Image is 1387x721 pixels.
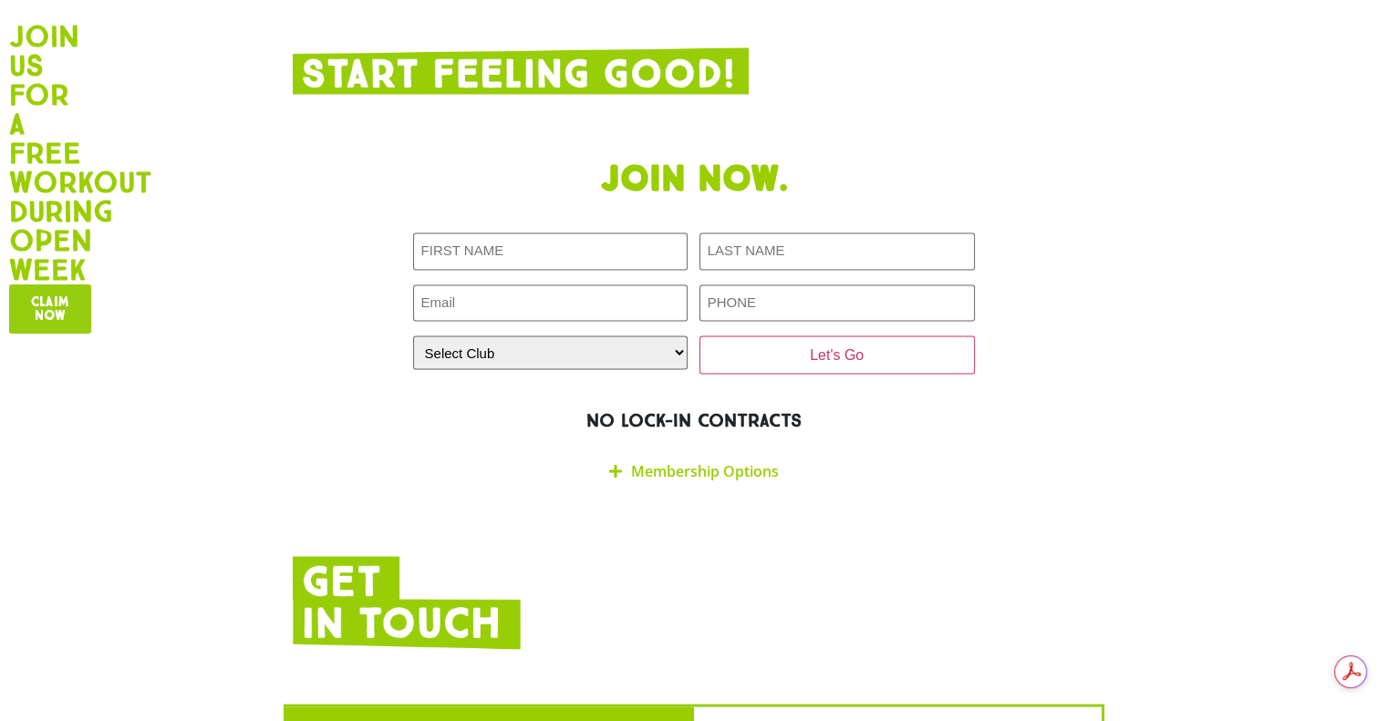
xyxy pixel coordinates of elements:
input: LAST NAME [699,232,975,270]
h2: Join us for a free workout during open week [9,22,82,284]
h1: Join now. [293,158,1095,201]
span: Claim now [31,295,69,323]
a: Claim now [9,284,91,334]
input: FIRST NAME [413,232,688,270]
input: Let's Go [699,335,975,374]
input: PHONE [699,284,975,322]
a: Membership Options [631,460,779,480]
div: Membership Options [413,449,975,492]
h2: NO LOCK-IN CONTRACTS [293,408,1095,431]
input: Email [413,284,688,322]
